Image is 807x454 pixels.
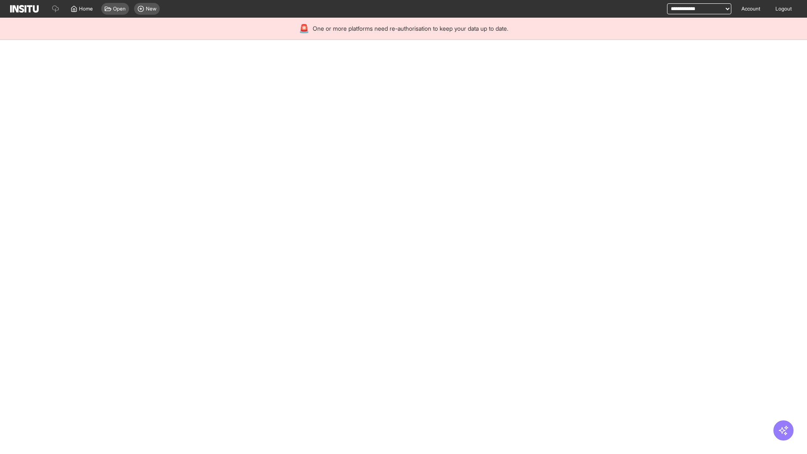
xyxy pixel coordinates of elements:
[113,5,126,12] span: Open
[299,23,309,34] div: 🚨
[146,5,156,12] span: New
[10,5,39,13] img: Logo
[79,5,93,12] span: Home
[313,24,508,33] span: One or more platforms need re-authorisation to keep your data up to date.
